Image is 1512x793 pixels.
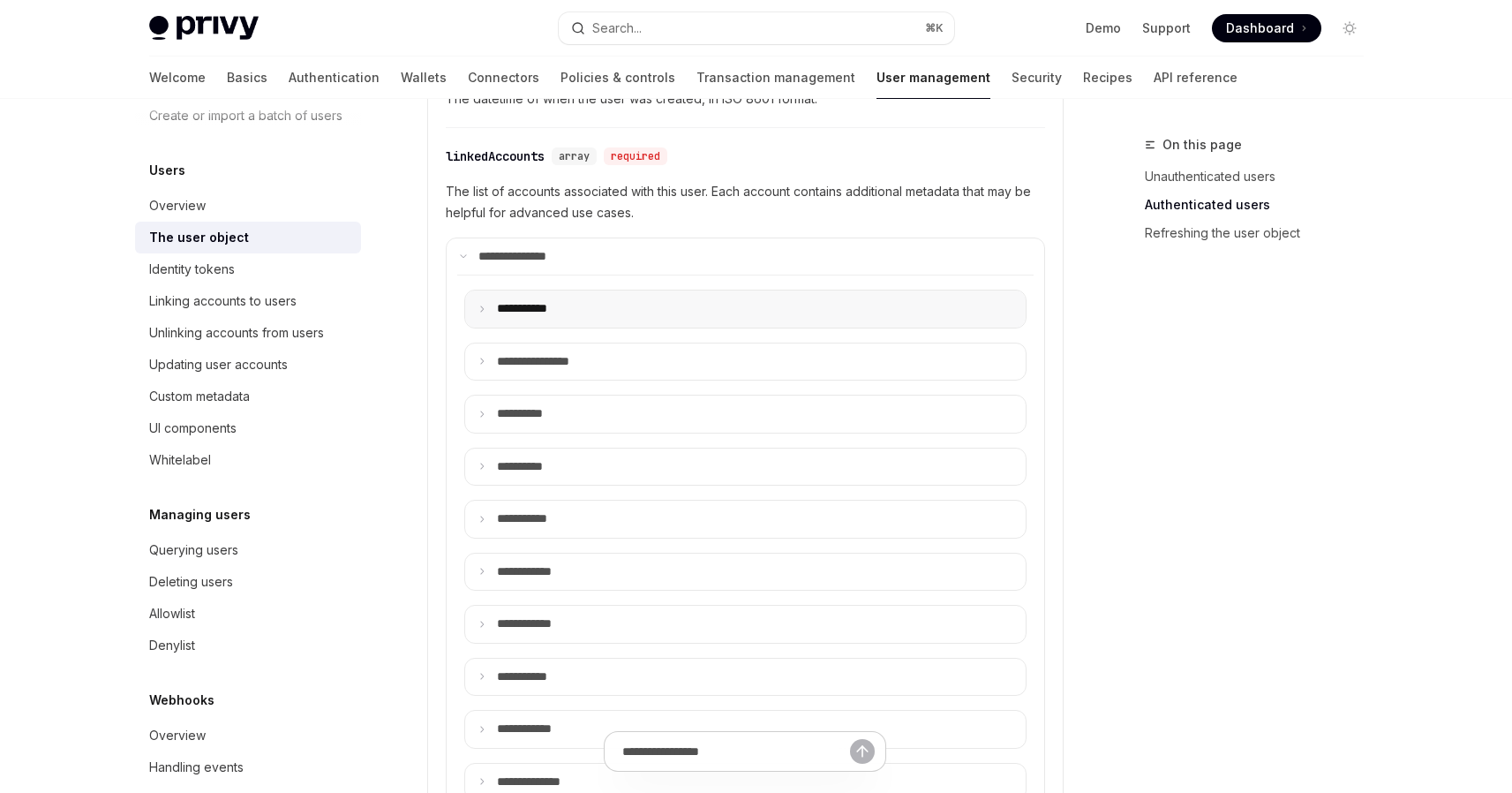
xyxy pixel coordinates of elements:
[135,751,361,783] a: Handling events
[135,222,361,253] a: The user object
[1145,162,1378,191] a: Unauthenticated users
[149,504,251,525] h5: Managing users
[149,195,206,216] div: Overview
[149,322,324,344] div: Unlinking accounts from users
[135,317,361,349] a: Unlinking accounts from users
[135,598,361,630] a: Allowlist
[559,149,590,163] span: array
[1145,191,1378,219] a: Authenticated users
[135,381,361,412] a: Custom metadata
[135,285,361,317] a: Linking accounts to users
[149,354,288,375] div: Updating user accounts
[227,57,267,99] a: Basics
[1083,57,1132,99] a: Recipes
[1162,134,1242,155] span: On this page
[446,147,545,165] div: linkedAccounts
[149,386,250,407] div: Custom metadata
[149,635,195,656] div: Denylist
[135,566,361,598] a: Deleting users
[696,57,855,99] a: Transaction management
[149,449,211,471] div: Whitelabel
[135,253,361,285] a: Identity tokens
[149,540,238,561] div: Querying users
[149,16,259,41] img: light logo
[1086,19,1121,37] a: Demo
[592,18,642,39] div: Search...
[135,190,361,222] a: Overview
[149,259,235,280] div: Identity tokens
[149,57,206,99] a: Welcome
[149,690,214,711] h5: Webhooks
[468,57,539,99] a: Connectors
[560,57,675,99] a: Policies & controls
[622,732,850,771] input: Ask a question...
[925,21,944,35] span: ⌘ K
[559,12,954,44] button: Search...⌘K
[876,57,990,99] a: User management
[149,227,249,248] div: The user object
[135,412,361,444] a: UI components
[149,418,237,439] div: UI components
[149,757,244,778] div: Handling events
[289,57,380,99] a: Authentication
[149,603,195,624] div: Allowlist
[135,720,361,751] a: Overview
[135,349,361,381] a: Updating user accounts
[1212,14,1321,42] a: Dashboard
[1226,19,1294,37] span: Dashboard
[135,444,361,476] a: Whitelabel
[149,291,297,312] div: Linking accounts to users
[135,534,361,566] a: Querying users
[446,181,1045,223] span: The list of accounts associated with this user. Each account contains additional metadata that ma...
[1154,57,1237,99] a: API reference
[1145,219,1378,247] a: Refreshing the user object
[149,725,206,746] div: Overview
[1012,57,1062,99] a: Security
[1335,14,1364,42] button: Toggle dark mode
[604,147,667,165] div: required
[135,630,361,661] a: Denylist
[1142,19,1191,37] a: Support
[149,571,233,593] div: Deleting users
[149,160,185,181] h5: Users
[401,57,447,99] a: Wallets
[850,739,875,764] button: Send message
